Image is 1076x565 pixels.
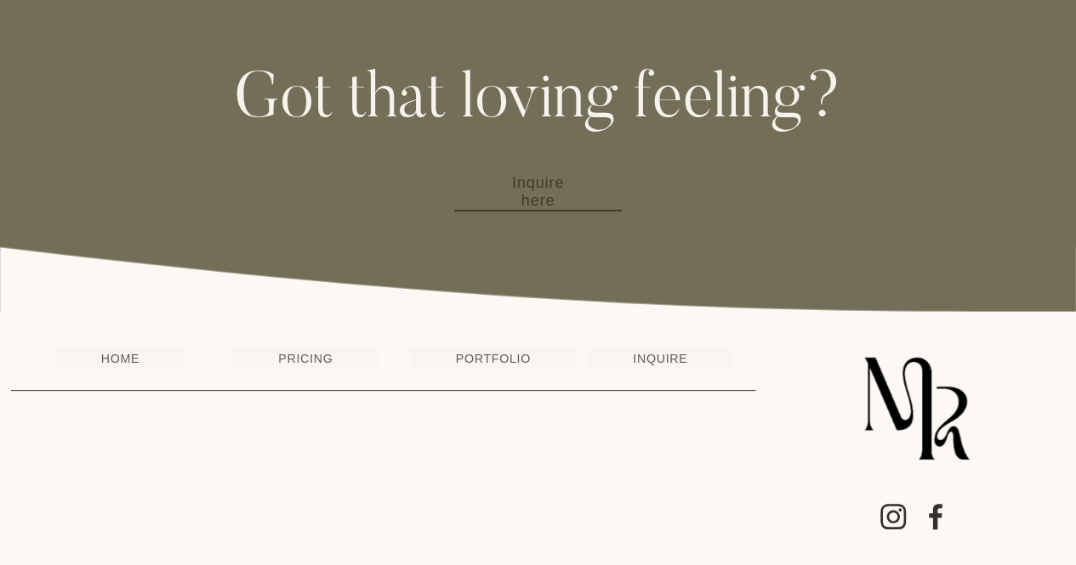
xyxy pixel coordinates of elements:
a: PRICING [232,347,379,370]
a: Inquire here [454,174,622,212]
a: Instagram [880,503,907,530]
a: Facebook [922,503,949,530]
a: HOME [55,347,185,370]
a: PORTFOLIO [410,347,577,370]
h1: Got that loving feeling? [11,70,1066,133]
a: INQUIRE [587,347,733,370]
